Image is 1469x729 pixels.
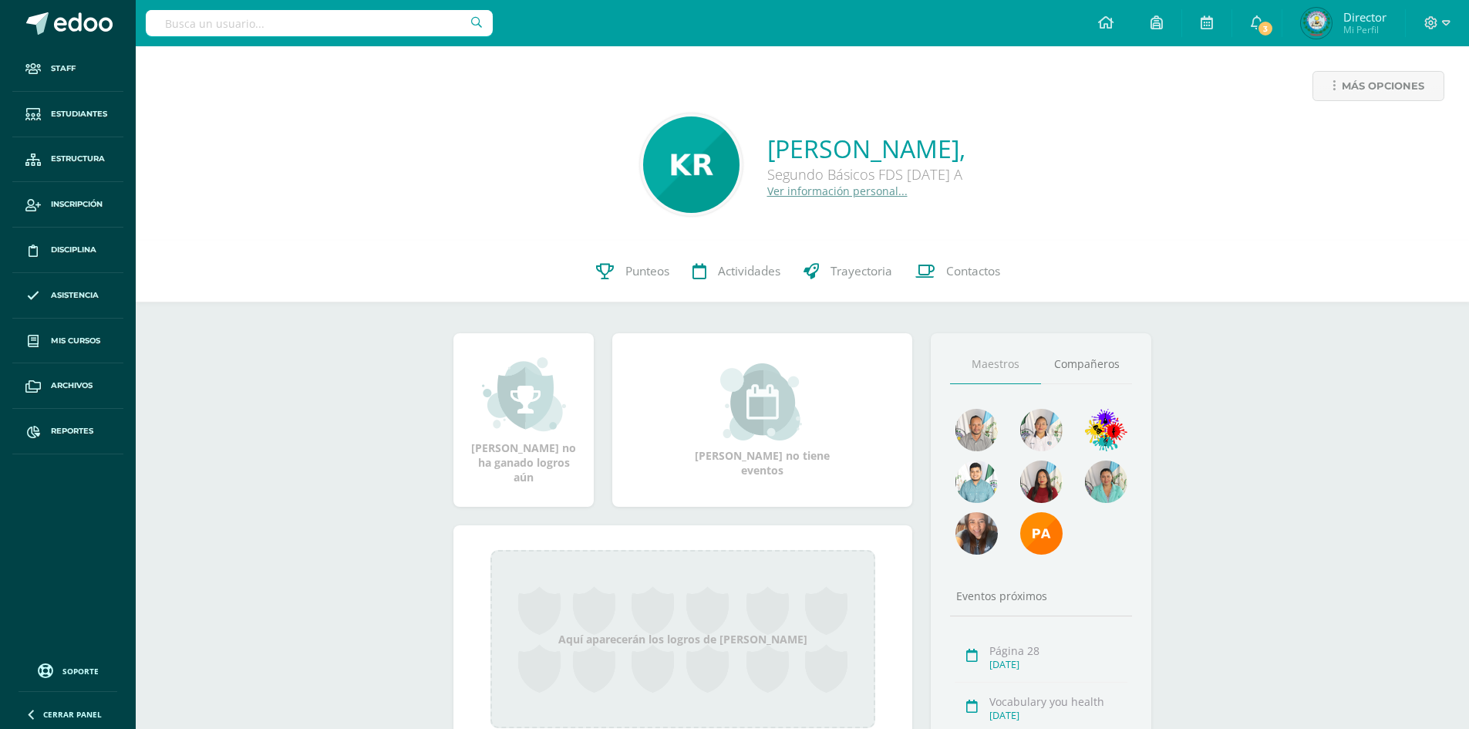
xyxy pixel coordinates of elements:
a: Actividades [681,241,792,302]
a: Contactos [904,241,1012,302]
span: Mi Perfil [1343,23,1386,36]
span: Trayectoria [831,263,892,279]
span: Director [1343,9,1386,25]
input: Busca un usuario... [146,10,493,36]
img: c490b80d80e9edf85c435738230cd812.png [1085,409,1127,451]
span: Estudiantes [51,108,107,120]
a: Más opciones [1312,71,1444,101]
a: Maestros [950,345,1041,384]
a: Soporte [19,660,117,680]
div: Segundo Básicos FDS [DATE] A [767,165,965,184]
span: Inscripción [51,198,103,211]
a: Estudiantes [12,92,123,137]
img: achievement_small.png [482,356,566,433]
img: d1e2fc7ad16fca5d19d5e684d4f81f6b.png [1020,512,1063,555]
a: Staff [12,46,123,92]
a: Punteos [585,241,681,302]
span: Archivos [51,380,93,392]
span: Actividades [718,263,780,279]
img: 648d3fb031ec89f861c257ccece062c1.png [1301,8,1332,39]
a: [PERSON_NAME], [767,132,965,165]
a: Estructura [12,137,123,183]
a: Mis cursos [12,319,123,364]
div: [DATE] [989,658,1127,671]
img: 83e9cbc1e9deaa3b01aa23f0b9c4e037.png [1020,461,1063,503]
div: Página 28 [989,643,1127,658]
a: Inscripción [12,182,123,228]
div: [PERSON_NAME] no tiene eventos [686,363,840,478]
span: Contactos [946,263,1000,279]
span: Soporte [62,666,99,677]
span: Staff [51,62,76,75]
a: Trayectoria [792,241,904,302]
span: Punteos [625,263,669,279]
div: [DATE] [989,709,1127,722]
a: Ver información personal... [767,184,908,198]
a: Reportes [12,409,123,454]
div: Eventos próximos [950,589,1132,603]
img: 005832ea158e39ea0c08372431964198.png [1020,409,1063,451]
img: event_small.png [720,363,804,440]
span: Reportes [51,425,93,437]
span: Mis cursos [51,335,100,347]
a: Compañeros [1041,345,1132,384]
span: Más opciones [1342,72,1424,100]
img: 0f63e8005e7200f083a8d258add6f512.png [955,461,998,503]
img: 6be2b2835710ecb25b89c5d5d0c4e8a5.png [1085,461,1127,503]
img: d53a6cbdd07aaf83c60ff9fb8bbf0950.png [955,512,998,555]
div: [PERSON_NAME] no ha ganado logros aún [469,356,578,484]
a: Archivos [12,363,123,409]
a: Disciplina [12,228,123,273]
span: Cerrar panel [43,709,102,720]
span: Disciplina [51,244,96,256]
img: b8d5b8d59f92ea0697b774e3ac857430.png [955,409,998,451]
div: Aquí aparecerán los logros de [PERSON_NAME] [490,550,875,728]
span: Asistencia [51,289,99,302]
a: Asistencia [12,273,123,319]
span: 3 [1257,20,1274,37]
span: Estructura [51,153,105,165]
img: 796c3a0336befcf1515df7d06b9ec334.png [643,116,740,213]
div: Vocabulary you health [989,694,1127,709]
